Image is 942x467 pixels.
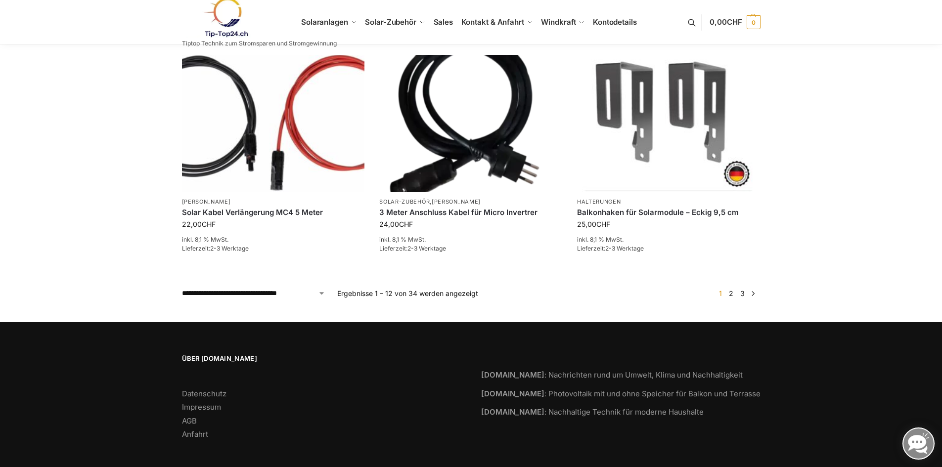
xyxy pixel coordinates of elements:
span: CHF [202,220,216,228]
span: 2-3 Werktage [605,245,644,252]
a: Solar Kabel Verlängerung MC4 5 Meter [182,208,365,217]
a: [DOMAIN_NAME]: Photovoltaik mit und ohne Speicher für Balkon und Terrasse [481,389,761,398]
img: Balkonhaken eckig [577,55,760,192]
a: Impressum [182,402,221,412]
span: Kontakt & Anfahrt [461,17,524,27]
span: Lieferzeit: [182,245,249,252]
a: → [749,288,757,298]
bdi: 22,00 [182,220,216,228]
span: Solaranlagen [301,17,348,27]
span: Seite 1 [717,289,724,297]
a: 3 Meter Anschluss Kabel für Micro Invertrer [379,208,562,217]
p: inkl. 8,1 % MwSt. [577,235,760,244]
nav: Produkt-Seitennummerierung [713,288,760,298]
p: Ergebnisse 1 – 12 von 34 werden angezeigt [337,288,478,298]
span: 0 [747,15,761,29]
a: [PERSON_NAME] [182,198,231,205]
a: [DOMAIN_NAME]: Nachrichten rund um Umwelt, Klima und Nachhaltigkeit [481,370,743,380]
a: 0,00CHF 0 [710,7,760,37]
span: Lieferzeit: [379,245,446,252]
img: Anschlusskabel-3meter [379,55,562,192]
a: Balkonhaken für Solarmodule – Eckig 9,5 cm [577,208,760,217]
a: Datenschutz [182,389,226,398]
span: CHF [399,220,413,228]
span: Kontodetails [593,17,637,27]
bdi: 24,00 [379,220,413,228]
p: inkl. 8,1 % MwSt. [182,235,365,244]
span: CHF [596,220,610,228]
span: Solar-Zubehör [365,17,416,27]
p: , [379,198,562,206]
strong: [DOMAIN_NAME] [481,389,544,398]
img: Solar-Verlängerungskabel, MC4 [182,55,365,192]
span: Sales [434,17,453,27]
a: AGB [182,416,197,425]
span: 2-3 Werktage [407,245,446,252]
span: Lieferzeit: [577,245,644,252]
span: 2-3 Werktage [210,245,249,252]
strong: [DOMAIN_NAME] [481,407,544,417]
select: Shop-Reihenfolge [182,288,325,298]
span: Über [DOMAIN_NAME] [182,354,461,364]
span: Windkraft [541,17,576,27]
p: inkl. 8,1 % MwSt. [379,235,562,244]
a: Anfahrt [182,429,208,439]
a: [DOMAIN_NAME]: Nachhaltige Technik für moderne Haushalte [481,407,704,417]
a: Seite 3 [738,289,747,297]
a: Halterungen [577,198,621,205]
strong: [DOMAIN_NAME] [481,370,544,380]
span: 0,00 [710,17,742,27]
p: Tiptop Technik zum Stromsparen und Stromgewinnung [182,41,337,46]
a: Solar-Zubehör [379,198,430,205]
bdi: 25,00 [577,220,610,228]
a: Seite 2 [726,289,736,297]
a: [PERSON_NAME] [432,198,481,205]
span: CHF [727,17,742,27]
